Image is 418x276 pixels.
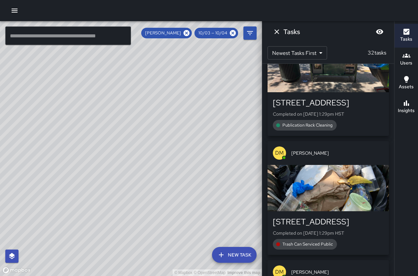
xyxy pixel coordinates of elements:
[268,22,389,136] button: DM[PERSON_NAME][STREET_ADDRESS]Completed on [DATE] 1:29pm HSTPublication Rack Cleaning
[273,98,384,108] div: [STREET_ADDRESS]
[278,241,337,248] span: Trash Can Serviced Public
[243,26,257,40] button: Filters
[194,28,238,38] div: 10/03 — 10/04
[194,30,231,36] span: 10/03 — 10/04
[141,30,185,36] span: [PERSON_NAME]
[373,25,386,38] button: Blur
[278,122,337,129] span: Publication Rack Cleaning
[273,111,384,117] p: Completed on [DATE] 1:29pm HST
[398,107,415,114] h6: Insights
[291,150,384,156] span: [PERSON_NAME]
[395,95,418,119] button: Insights
[275,149,284,157] p: DM
[291,269,384,275] span: [PERSON_NAME]
[268,46,327,59] div: Newest Tasks First
[273,217,384,227] div: [STREET_ADDRESS]
[283,26,300,37] h6: Tasks
[399,83,414,91] h6: Assets
[270,25,283,38] button: Dismiss
[395,24,418,48] button: Tasks
[273,230,384,236] p: Completed on [DATE] 1:29pm HST
[141,28,192,38] div: [PERSON_NAME]
[268,141,389,255] button: DM[PERSON_NAME][STREET_ADDRESS]Completed on [DATE] 1:29pm HSTTrash Can Serviced Public
[395,71,418,95] button: Assets
[395,48,418,71] button: Users
[365,49,389,57] p: 32 tasks
[400,59,412,67] h6: Users
[212,247,257,263] button: New Task
[275,268,284,276] p: DM
[400,36,412,43] h6: Tasks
